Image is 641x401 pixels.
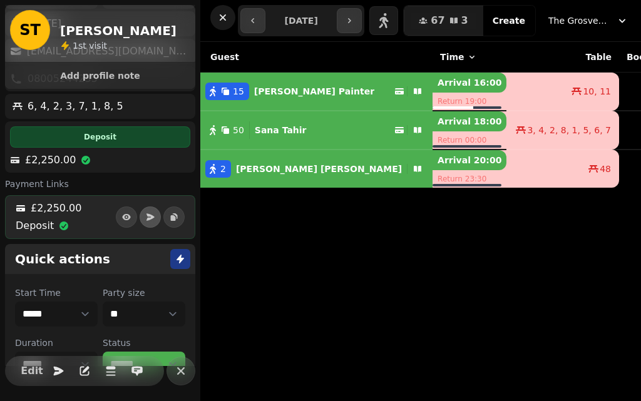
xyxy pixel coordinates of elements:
[24,366,39,376] span: Edit
[440,51,464,63] span: Time
[433,170,506,188] p: Return 23:30
[5,178,69,190] span: Payment Links
[15,250,110,268] h2: Quick actions
[506,42,619,73] th: Table
[431,16,444,26] span: 67
[16,218,54,233] p: Deposit
[200,42,433,73] th: Guest
[103,337,185,349] label: Status
[28,99,123,114] p: 6, 4, 2, 3, 7, 1, 8, 5
[483,6,535,36] button: Create
[254,85,374,98] p: [PERSON_NAME] Painter
[103,287,185,299] label: Party size
[15,337,98,349] label: Duration
[78,41,89,51] span: st
[255,124,307,136] p: Sana Tahir
[600,163,611,175] span: 48
[200,76,433,106] button: 15[PERSON_NAME] Painter
[433,131,506,149] p: Return 00:00
[19,358,44,383] button: Edit
[19,23,41,38] span: ST
[10,68,190,84] button: Add profile note
[15,287,98,299] label: Start Time
[404,6,483,36] button: 673
[25,153,76,168] p: £2,250.00
[461,16,468,26] span: 3
[220,163,226,175] span: 2
[583,85,611,98] span: 10, 11
[493,16,525,25] span: Create
[233,124,244,136] span: 50
[236,163,402,175] p: [PERSON_NAME] [PERSON_NAME]
[433,73,506,93] p: Arrival 16:00
[541,9,636,32] button: The Grosvenor
[73,41,78,51] span: 1
[20,71,180,80] span: Add profile note
[433,111,506,131] p: Arrival 18:00
[31,201,81,216] p: £2,250.00
[548,14,611,27] span: The Grosvenor
[60,22,177,39] h2: [PERSON_NAME]
[433,93,506,110] p: Return 19:00
[527,124,611,136] span: 3, 4, 2, 8, 1, 5, 6, 7
[10,126,190,148] div: Deposit
[200,154,433,184] button: 2[PERSON_NAME] [PERSON_NAME]
[73,39,107,52] p: visit
[440,51,476,63] button: Time
[233,85,244,98] span: 15
[433,150,506,170] p: Arrival 20:00
[200,115,433,145] button: 50Sana Tahir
